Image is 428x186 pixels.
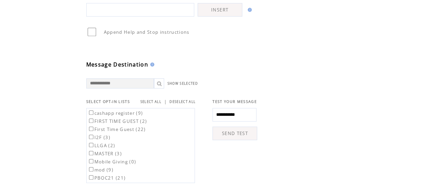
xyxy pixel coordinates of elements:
[88,142,115,149] label: LLGA (2)
[89,135,93,139] input: I2F (3)
[89,110,93,115] input: cashapp register (9)
[246,8,252,12] img: help.gif
[89,175,93,180] input: PBOC21 (21)
[140,100,161,104] a: SELECT ALL
[88,167,113,173] label: mod (9)
[148,62,154,67] img: help.gif
[212,127,257,140] a: SEND TEST
[88,134,110,140] label: I2F (3)
[104,29,189,35] span: Append Help and Stop instructions
[88,118,147,124] label: FIRST TIME GUEST (2)
[212,99,257,104] span: TEST YOUR MESSAGE
[88,159,136,165] label: Mobile Giving (0)
[89,167,93,171] input: mod (9)
[170,100,196,104] a: DESELECT ALL
[89,159,93,163] input: Mobile Giving (0)
[89,143,93,147] input: LLGA (2)
[164,99,167,105] span: |
[89,127,93,131] input: First Time Guest (22)
[88,126,146,132] label: First Time Guest (22)
[89,118,93,123] input: FIRST TIME GUEST (2)
[86,99,130,104] span: SELECT OPT-IN LISTS
[88,110,143,116] label: cashapp register (9)
[167,81,198,86] a: SHOW SELECTED
[88,151,122,157] label: MASTER (3)
[88,175,126,181] label: PBOC21 (21)
[198,3,242,17] a: INSERT
[86,61,148,68] span: Message Destination
[89,151,93,155] input: MASTER (3)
